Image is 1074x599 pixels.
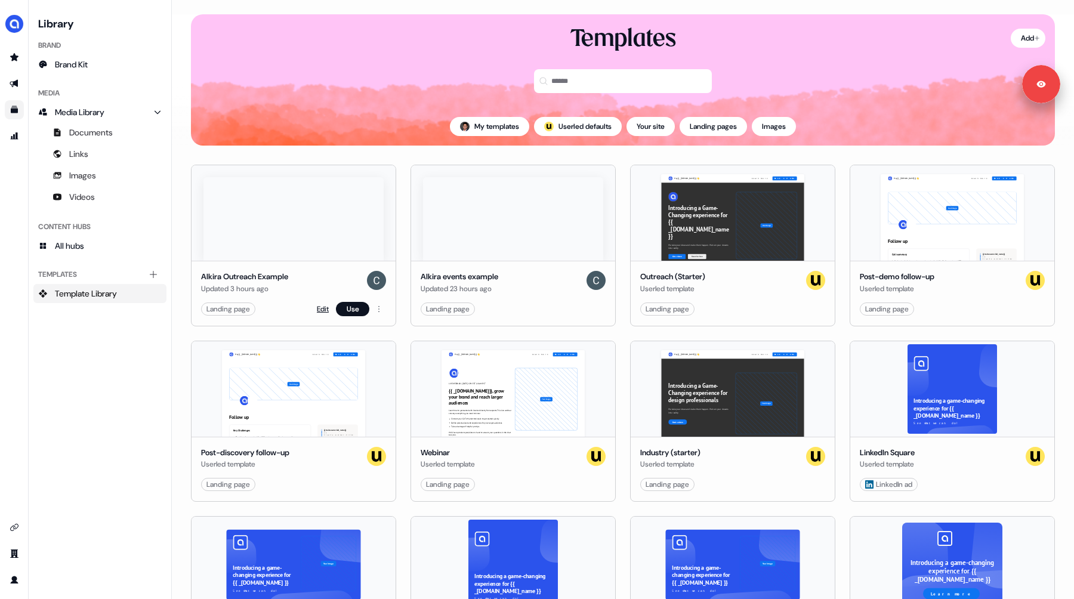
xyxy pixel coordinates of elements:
button: My templates [450,117,529,136]
div: Landing page [865,303,909,315]
button: Introducing a game-changing experience for {{ _[DOMAIN_NAME]_name }}See what we can do!LinkedIn S... [850,341,1055,502]
div: Templates [33,265,166,284]
a: Images [33,166,166,185]
button: Hey {{ _[DOMAIN_NAME] }} 👋Learn moreBook a demoYour imageFollow upKey Challenges Breaking down co... [191,341,396,502]
img: userled logo [806,271,825,290]
span: Links [69,148,88,160]
div: Landing page [426,303,470,315]
img: Calvin [367,271,386,290]
div: Post-demo follow-up [860,271,934,283]
div: LinkedIn Square [860,447,915,459]
div: Landing page [206,303,250,315]
button: Your site [626,117,675,136]
div: Post-discovery follow-up [201,447,289,459]
img: Calvin [587,271,606,290]
button: Images [752,117,796,136]
span: Brand Kit [55,58,88,70]
div: Templates [570,24,676,55]
button: Alkira events exampleAlkira events exampleUpdated 23 hours agoCalvinLanding page [411,165,616,326]
button: Hey {{ _[DOMAIN_NAME] }} 👋Learn moreBook a demoIntroducing a Game-Changing experience for {{ _[DO... [630,165,835,326]
a: Edit [317,303,329,315]
a: Go to templates [5,100,24,119]
div: Landing page [646,303,689,315]
div: Media [33,84,166,103]
span: Media Library [55,106,104,118]
div: Userled template [421,458,475,470]
a: Media Library [33,103,166,122]
span: Documents [69,126,113,138]
button: Use [336,302,369,316]
button: Add [1011,29,1045,48]
div: Industry (starter) [640,447,700,459]
div: Landing page [646,478,689,490]
a: Go to prospects [5,48,24,67]
div: LinkedIn ad [865,478,912,490]
a: Go to profile [5,570,24,589]
img: userled logo [806,447,825,466]
a: Go to integrations [5,518,24,537]
a: Go to attribution [5,126,24,146]
span: Videos [69,191,95,203]
div: Userled template [640,283,705,295]
div: Content Hubs [33,217,166,236]
button: Hey {{ _[DOMAIN_NAME] }} 👋Learn moreBook a demoLIVE WEBINAR | [DATE] 1PM EST | 10AM PST{{ _[DOMAI... [411,341,616,502]
div: Alkira events example [421,271,498,283]
button: userled logo;Userled defaults [534,117,622,136]
a: Template Library [33,284,166,303]
div: Updated 23 hours ago [421,283,498,295]
div: Brand [33,36,166,55]
div: Landing page [206,478,250,490]
button: Landing pages [680,117,747,136]
div: Userled template [860,458,915,470]
img: Alkira Outreach Example [203,177,384,261]
button: Alkira Outreach ExampleAlkira Outreach ExampleUpdated 3 hours agoCalvinLanding pageEditUse [191,165,396,326]
span: Template Library [55,288,117,299]
a: Videos [33,187,166,206]
img: userled logo [587,447,606,466]
img: userled logo [367,447,386,466]
div: Webinar [421,447,475,459]
a: Brand Kit [33,55,166,74]
div: ; [544,122,554,131]
a: Go to outbound experience [5,74,24,93]
div: Outreach (Starter) [640,271,705,283]
button: Hey {{ _[DOMAIN_NAME] }} 👋Learn moreBook a demoIntroducing a Game-Changing experience for design ... [630,341,835,502]
button: Hey {{ _[DOMAIN_NAME] }} 👋Learn moreBook a demoYour imageFollow upCall summary Understand what cu... [850,165,1055,326]
span: Images [69,169,96,181]
img: Hugh [460,122,470,131]
div: Alkira Outreach Example [201,271,288,283]
h3: Library [33,14,166,31]
img: userled logo [1026,447,1045,466]
div: Userled template [640,458,700,470]
div: Landing page [426,478,470,490]
a: All hubs [33,236,166,255]
a: Links [33,144,166,163]
span: All hubs [55,240,84,252]
div: Userled template [201,458,289,470]
img: Alkira events example [423,177,603,261]
a: Go to team [5,544,24,563]
a: Documents [33,123,166,142]
img: userled logo [1026,271,1045,290]
img: userled logo [544,122,554,131]
div: Userled template [860,283,934,295]
div: Updated 3 hours ago [201,283,288,295]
